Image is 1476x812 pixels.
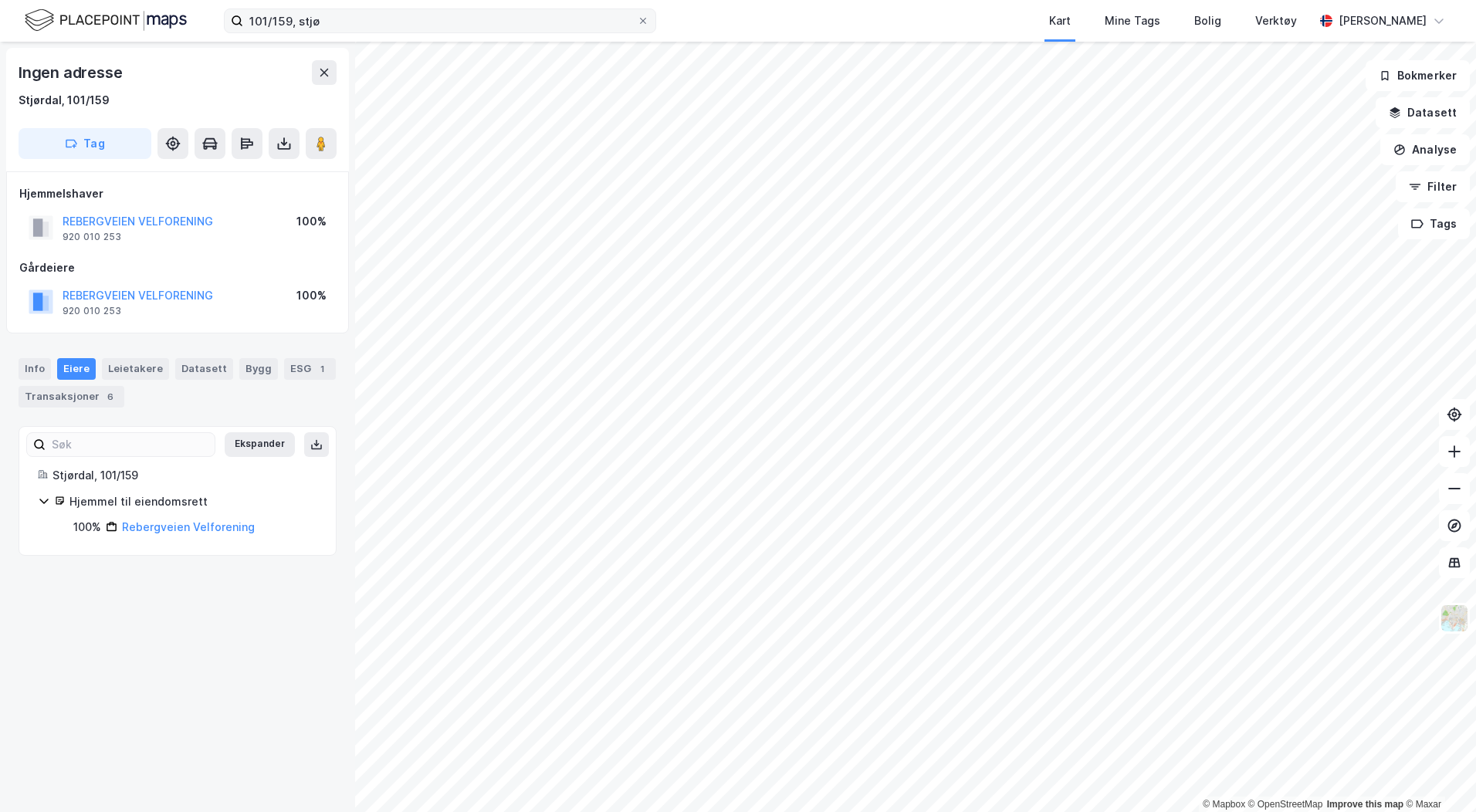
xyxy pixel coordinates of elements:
[102,358,169,380] div: Leietakere
[243,9,637,32] input: Søk på adresse, matrikkel, gårdeiere, leietakere eller personer
[25,7,187,34] img: logo.f888ab2527a4732fd821a326f86c7f29.svg
[1399,738,1476,812] iframe: Chat Widget
[19,386,124,408] div: Transaksjoner
[1366,60,1470,91] button: Bokmerker
[1049,12,1071,30] div: Kart
[19,358,51,380] div: Info
[103,389,118,404] div: 6
[63,305,121,317] div: 920 010 253
[19,128,151,159] button: Tag
[1248,799,1323,810] a: OpenStreetMap
[73,518,101,536] div: 100%
[1194,12,1221,30] div: Bolig
[284,358,336,380] div: ESG
[19,259,336,277] div: Gårdeiere
[1327,799,1403,810] a: Improve this map
[1380,134,1470,165] button: Analyse
[1398,208,1470,239] button: Tags
[1399,738,1476,812] div: Kontrollprogram for chat
[175,358,233,380] div: Datasett
[46,433,215,456] input: Søk
[225,432,295,457] button: Ekspander
[1203,799,1245,810] a: Mapbox
[57,358,96,380] div: Eiere
[239,358,278,380] div: Bygg
[19,184,336,203] div: Hjemmelshaver
[63,231,121,243] div: 920 010 253
[69,492,317,511] div: Hjemmel til eiendomsrett
[1339,12,1427,30] div: [PERSON_NAME]
[1396,171,1470,202] button: Filter
[19,91,110,110] div: Stjørdal, 101/159
[19,60,125,85] div: Ingen adresse
[1376,97,1470,128] button: Datasett
[122,520,255,533] a: Rebergveien Velforening
[314,361,330,377] div: 1
[296,212,327,231] div: 100%
[1255,12,1297,30] div: Verktøy
[52,466,317,485] div: Stjørdal, 101/159
[1440,604,1469,633] img: Z
[1105,12,1160,30] div: Mine Tags
[296,286,327,305] div: 100%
